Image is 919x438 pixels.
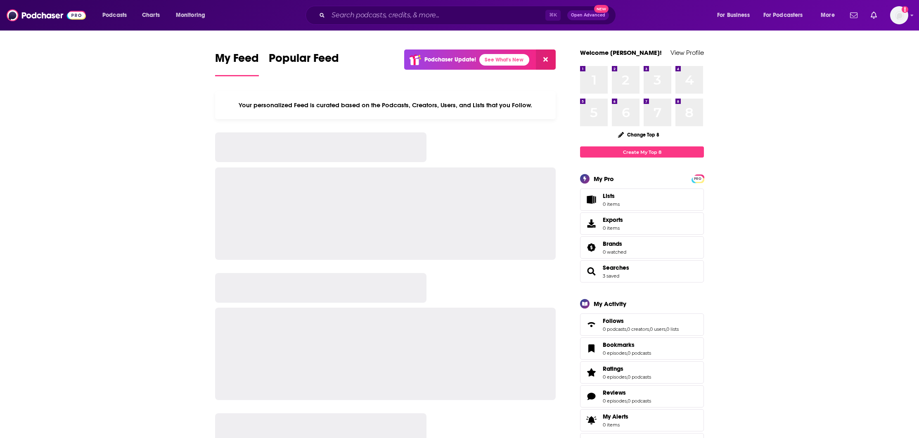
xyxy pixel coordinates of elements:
span: My Alerts [583,414,599,426]
a: Charts [137,9,165,22]
svg: Add a profile image [902,6,908,13]
button: open menu [758,9,815,22]
a: Bookmarks [583,343,599,354]
span: Podcasts [102,9,127,21]
span: , [626,326,627,332]
a: 0 podcasts [628,350,651,356]
div: My Activity [594,300,626,308]
a: 0 podcasts [603,326,626,332]
span: , [666,326,666,332]
p: Podchaser Update! [424,56,476,63]
span: 0 items [603,422,628,428]
span: Brands [603,240,622,247]
a: Searches [583,266,599,277]
span: My Alerts [603,413,628,420]
button: open menu [170,9,216,22]
span: 0 items [603,201,620,207]
a: Bookmarks [603,341,651,349]
a: Show notifications dropdown [847,8,861,22]
a: 0 creators [627,326,649,332]
a: 0 episodes [603,350,627,356]
a: Exports [580,212,704,235]
span: For Business [717,9,750,21]
img: User Profile [890,6,908,24]
span: Charts [142,9,160,21]
a: 0 episodes [603,398,627,404]
span: Reviews [603,389,626,396]
a: Lists [580,188,704,211]
div: My Pro [594,175,614,183]
span: Ratings [603,365,623,372]
span: Popular Feed [269,51,339,70]
span: Open Advanced [571,13,605,17]
button: open menu [711,9,760,22]
span: Searches [580,260,704,283]
a: Follows [603,317,679,325]
span: Bookmarks [603,341,635,349]
span: New [594,5,609,13]
span: Follows [603,317,624,325]
button: open menu [815,9,845,22]
a: 0 watched [603,249,626,255]
a: See What's New [479,54,529,66]
a: Reviews [603,389,651,396]
span: Brands [580,236,704,259]
a: 0 episodes [603,374,627,380]
span: Reviews [580,385,704,407]
span: For Podcasters [763,9,803,21]
a: Brands [583,242,599,253]
span: Lists [603,192,615,200]
span: Ratings [580,361,704,384]
span: ⌘ K [545,10,561,21]
a: 0 lists [666,326,679,332]
a: 3 saved [603,273,619,279]
span: , [649,326,650,332]
a: 0 users [650,326,666,332]
span: More [821,9,835,21]
a: View Profile [670,49,704,57]
a: Popular Feed [269,51,339,76]
span: 0 items [603,225,623,231]
a: Searches [603,264,629,271]
div: Search podcasts, credits, & more... [313,6,624,25]
span: Exports [583,218,599,229]
a: Welcome [PERSON_NAME]! [580,49,662,57]
a: Ratings [603,365,651,372]
span: Follows [580,313,704,336]
a: Ratings [583,367,599,378]
a: Reviews [583,391,599,402]
button: open menu [97,9,137,22]
a: Create My Top 8 [580,146,704,158]
input: Search podcasts, credits, & more... [328,9,545,22]
span: Logged in as sbobal [890,6,908,24]
a: My Feed [215,51,259,76]
span: Exports [603,216,623,224]
div: Your personalized Feed is curated based on the Podcasts, Creators, Users, and Lists that you Follow. [215,91,556,119]
button: Show profile menu [890,6,908,24]
img: Podchaser - Follow, Share and Rate Podcasts [7,7,86,23]
span: Lists [603,192,620,200]
a: Follows [583,319,599,330]
button: Open AdvancedNew [567,10,609,20]
a: Brands [603,240,626,247]
span: Bookmarks [580,337,704,360]
button: Change Top 8 [613,130,664,140]
a: PRO [693,175,703,181]
a: Show notifications dropdown [867,8,880,22]
a: My Alerts [580,409,704,431]
span: PRO [693,176,703,182]
span: My Feed [215,51,259,70]
a: 0 podcasts [628,374,651,380]
span: Monitoring [176,9,205,21]
span: Lists [583,194,599,205]
a: 0 podcasts [628,398,651,404]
